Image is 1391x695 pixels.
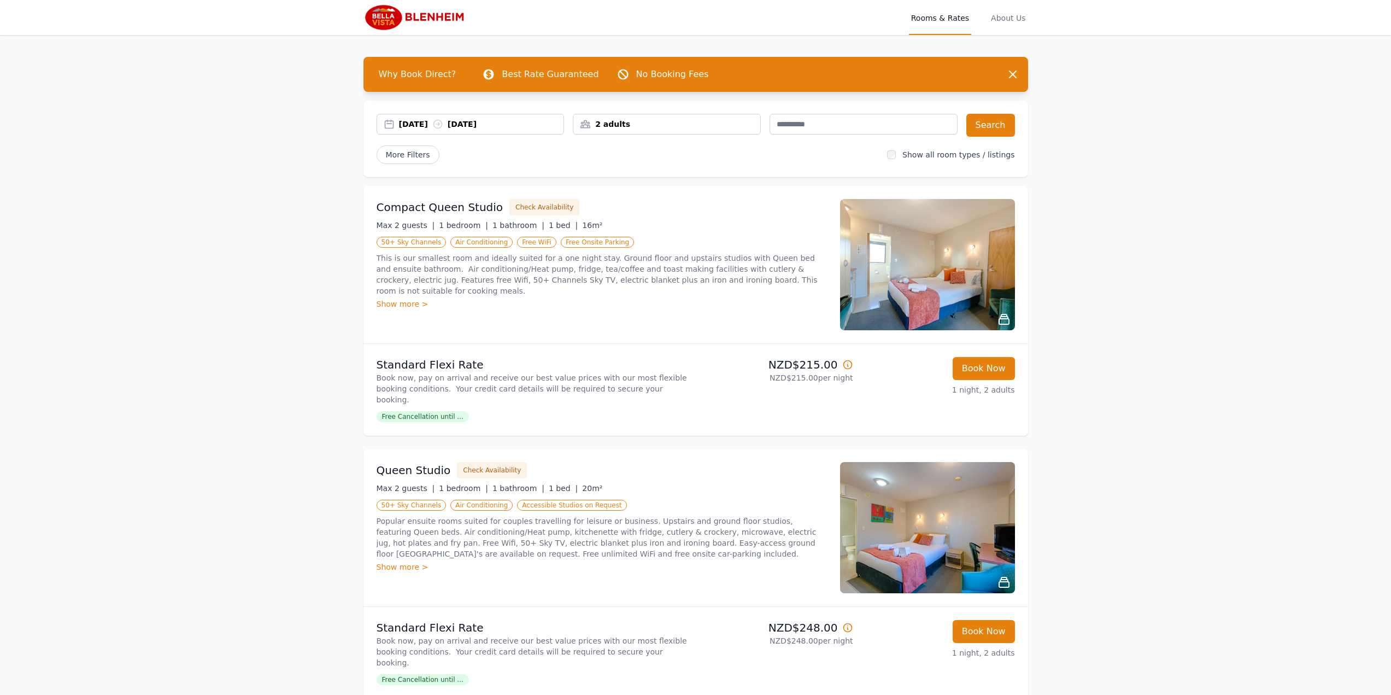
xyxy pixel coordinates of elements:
button: Book Now [953,357,1015,380]
p: NZD$248.00 [700,620,853,635]
span: Free Cancellation until ... [377,411,469,422]
p: Standard Flexi Rate [377,357,691,372]
span: 1 bathroom | [492,484,544,493]
span: 1 bedroom | [439,484,488,493]
button: Check Availability [457,462,527,478]
span: Max 2 guests | [377,221,435,230]
button: Search [966,114,1015,137]
p: 1 night, 2 adults [862,647,1015,658]
h3: Queen Studio [377,463,451,478]
p: This is our smallest room and ideally suited for a one night stay. Ground floor and upstairs stud... [377,253,827,296]
span: 50+ Sky Channels [377,500,447,511]
span: 1 bedroom | [439,221,488,230]
span: 1 bed | [549,221,578,230]
span: 20m² [582,484,602,493]
label: Show all room types / listings [902,150,1014,159]
p: No Booking Fees [636,68,709,81]
span: Max 2 guests | [377,484,435,493]
span: Why Book Direct? [370,63,465,85]
p: Standard Flexi Rate [377,620,691,635]
p: 1 night, 2 adults [862,384,1015,395]
p: Popular ensuite rooms suited for couples travelling for leisure or business. Upstairs and ground ... [377,516,827,559]
div: Show more > [377,562,827,573]
button: Book Now [953,620,1015,643]
h3: Compact Queen Studio [377,200,503,215]
span: More Filters [377,145,439,164]
span: Air Conditioning [450,237,513,248]
span: Free Onsite Parking [561,237,634,248]
span: 1 bathroom | [492,221,544,230]
span: Free Cancellation until ... [377,674,469,685]
p: NZD$248.00 per night [700,635,853,646]
p: NZD$215.00 per night [700,372,853,383]
span: Accessible Studios on Request [517,500,626,511]
button: Check Availability [509,199,579,215]
p: NZD$215.00 [700,357,853,372]
div: 2 adults [573,119,760,130]
span: 16m² [582,221,602,230]
span: 50+ Sky Channels [377,237,447,248]
span: Air Conditioning [450,500,513,511]
div: [DATE] [DATE] [399,119,564,130]
div: Show more > [377,299,827,309]
span: 1 bed | [549,484,578,493]
span: Free WiFi [517,237,556,248]
p: Book now, pay on arrival and receive our best value prices with our most flexible booking conditi... [377,372,691,405]
p: Best Rate Guaranteed [502,68,598,81]
p: Book now, pay on arrival and receive our best value prices with our most flexible booking conditi... [377,635,691,668]
img: Bella Vista Blenheim [363,4,468,31]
